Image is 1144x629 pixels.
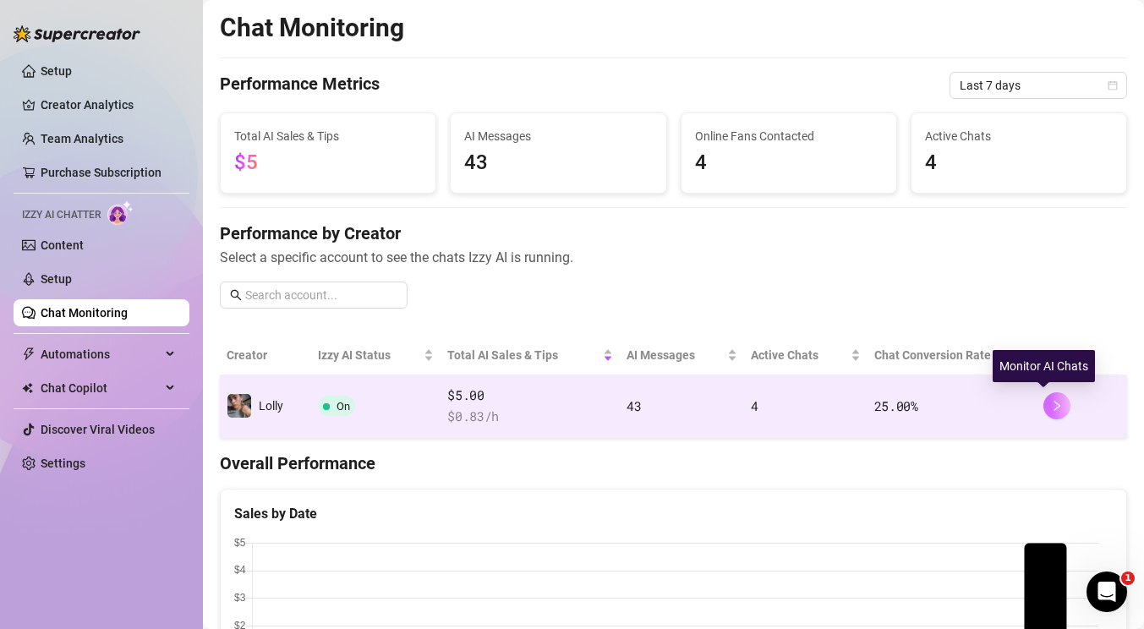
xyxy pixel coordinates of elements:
[874,397,918,414] span: 25.00 %
[695,127,883,145] span: Online Fans Contacted
[220,222,1127,245] h4: Performance by Creator
[311,336,441,375] th: Izzy AI Status
[925,147,1113,179] span: 4
[627,397,641,414] span: 43
[245,286,397,304] input: Search account...
[41,272,72,286] a: Setup
[337,400,350,413] span: On
[868,336,1037,375] th: Chat Conversion Rate
[227,394,251,418] img: Lolly
[447,386,613,406] span: $5.00
[993,350,1095,382] div: Monitor AI Chats
[107,200,134,225] img: AI Chatter
[220,12,404,44] h2: Chat Monitoring
[41,375,161,402] span: Chat Copilot
[41,306,128,320] a: Chat Monitoring
[41,91,176,118] a: Creator Analytics
[620,336,744,375] th: AI Messages
[234,127,422,145] span: Total AI Sales & Tips
[22,347,36,361] span: thunderbolt
[1108,80,1118,90] span: calendar
[41,64,72,78] a: Setup
[14,25,140,42] img: logo-BBDzfeDw.svg
[1121,572,1135,585] span: 1
[22,382,33,394] img: Chat Copilot
[695,147,883,179] span: 4
[464,127,652,145] span: AI Messages
[234,150,258,174] span: $5
[41,341,161,368] span: Automations
[230,289,242,301] span: search
[220,336,311,375] th: Creator
[41,457,85,470] a: Settings
[234,503,1113,524] div: Sales by Date
[751,397,758,414] span: 4
[41,132,123,145] a: Team Analytics
[1051,400,1063,412] span: right
[447,346,599,364] span: Total AI Sales & Tips
[220,72,380,99] h4: Performance Metrics
[1043,392,1070,419] button: right
[960,73,1117,98] span: Last 7 days
[41,423,155,436] a: Discover Viral Videos
[627,346,724,364] span: AI Messages
[1087,572,1127,612] iframe: Intercom live chat
[447,407,613,427] span: $ 0.83 /h
[751,346,847,364] span: Active Chats
[220,247,1127,268] span: Select a specific account to see the chats Izzy AI is running.
[464,147,652,179] span: 43
[220,451,1127,475] h4: Overall Performance
[441,336,620,375] th: Total AI Sales & Tips
[41,238,84,252] a: Content
[22,207,101,223] span: Izzy AI Chatter
[41,166,161,179] a: Purchase Subscription
[744,336,868,375] th: Active Chats
[925,127,1113,145] span: Active Chats
[259,399,283,413] span: Lolly
[318,346,420,364] span: Izzy AI Status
